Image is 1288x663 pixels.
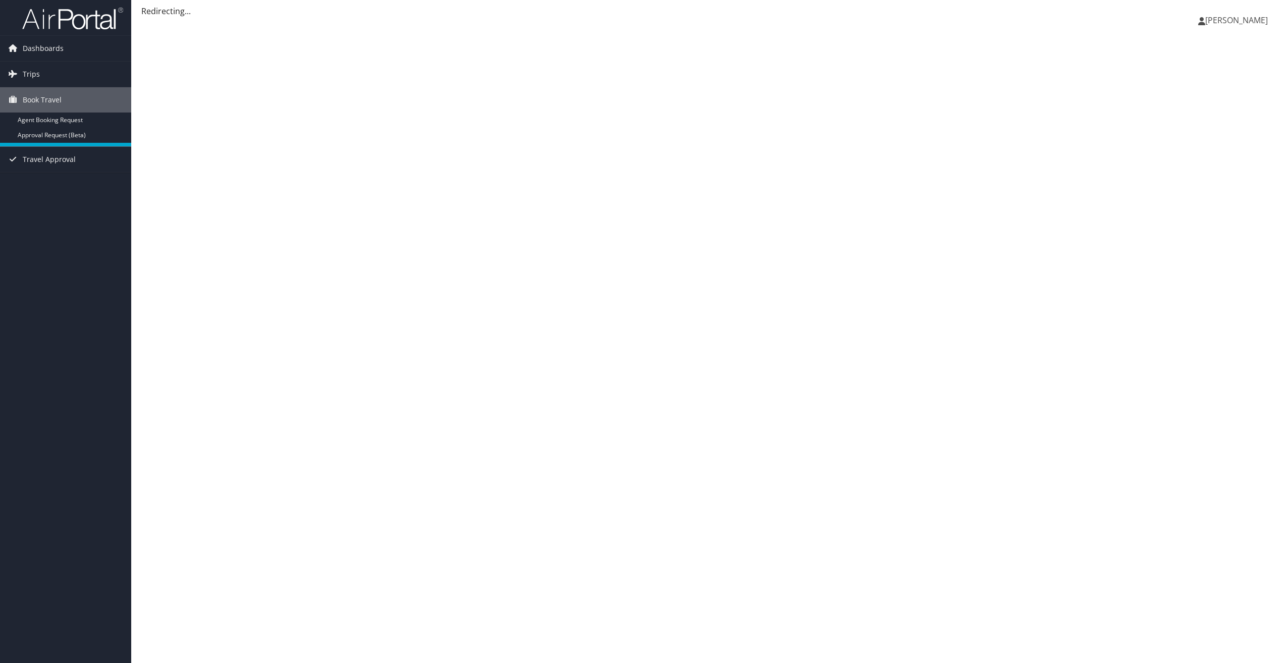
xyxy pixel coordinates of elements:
[22,7,123,30] img: airportal-logo.png
[23,87,62,113] span: Book Travel
[23,62,40,87] span: Trips
[141,5,1278,17] div: Redirecting...
[23,147,76,172] span: Travel Approval
[1205,15,1268,26] span: [PERSON_NAME]
[1198,5,1278,35] a: [PERSON_NAME]
[23,36,64,61] span: Dashboards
